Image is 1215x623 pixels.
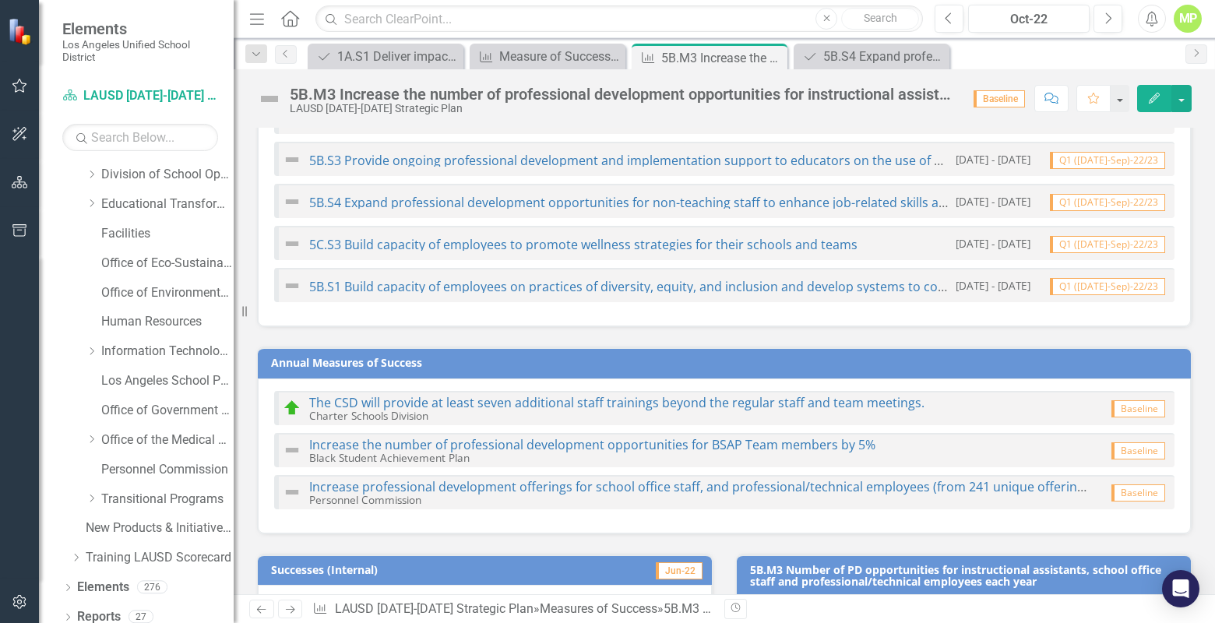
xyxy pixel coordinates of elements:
[309,408,428,423] small: Charter Schools Division
[315,5,923,33] input: Search ClearPoint...
[101,491,234,509] a: Transitional Programs
[101,313,234,331] a: Human Resources
[864,12,897,24] span: Search
[1050,152,1165,169] span: Q1 ([DATE]-Sep)-22/23
[283,441,301,459] img: Not Defined
[956,152,1030,167] small: [DATE] - [DATE]
[798,47,946,66] a: 5B.S4 Expand professional development opportunities for non-teaching staff to enhance job-related...
[283,399,301,417] img: On Track
[137,581,167,594] div: 276
[62,19,218,38] span: Elements
[271,357,1183,368] h3: Annual Measures of Success
[968,5,1090,33] button: Oct-22
[309,236,858,253] a: 5C.S3 Build capacity of employees to promote wellness strategies for their schools and teams
[312,47,460,66] a: 1A.S1 Deliver impactful, rigorous, standards-based, culturally responsive, and inclusive instruct...
[309,436,875,453] a: Increase the number of professional development opportunities for BSAP Team members by 5%
[499,47,622,66] div: Measure of Success - Scorecard Report
[1111,442,1165,459] span: Baseline
[8,18,35,45] img: ClearPoint Strategy
[101,431,234,449] a: Office of the Medical Director
[62,87,218,105] a: LAUSD [DATE]-[DATE] Strategic Plan
[283,234,301,253] img: Not Defined
[841,8,919,30] button: Search
[283,192,301,211] img: Not Defined
[86,549,234,567] a: Training LAUSD Scorecard
[101,195,234,213] a: Educational Transformation Office
[309,492,421,507] small: Personnel Commission
[540,601,657,616] a: Measures of Success
[974,10,1084,29] div: Oct-22
[474,47,622,66] a: Measure of Success - Scorecard Report
[101,225,234,243] a: Facilities
[283,276,301,295] img: Not Defined
[101,402,234,420] a: Office of Government Relations
[101,372,234,390] a: Los Angeles School Police
[656,562,703,579] span: Jun-22
[1162,570,1199,607] div: Open Intercom Messenger
[101,166,234,184] a: Division of School Operations
[290,103,958,114] div: LAUSD [DATE]-[DATE] Strategic Plan
[309,450,470,465] small: Black Student Achievement Plan
[337,47,460,66] div: 1A.S1 Deliver impactful, rigorous, standards-based, culturally responsive, and inclusive instruct...
[1050,194,1165,211] span: Q1 ([DATE]-Sep)-22/23
[661,48,784,68] div: 5B.M3 Increase the number of professional development opportunities for instructional assistants,...
[1174,5,1202,33] button: MP
[101,461,234,479] a: Personnel Commission
[956,278,1030,293] small: [DATE] - [DATE]
[309,394,924,411] a: The CSD will provide at least seven additional staff trainings beyond the regular staff and team ...
[1111,400,1165,417] span: Baseline
[1111,484,1165,502] span: Baseline
[77,579,129,597] a: Elements
[62,38,218,64] small: Los Angeles Unified School District
[309,194,1038,211] a: 5B.S4 Expand professional development opportunities for non-teaching staff to enhance job-related...
[271,564,569,575] h3: Successes (Internal)
[309,478,1157,495] a: Increase professional development offerings for school office staff, and professional/technical e...
[283,483,301,502] img: Not Defined
[974,90,1025,107] span: Baseline
[86,519,234,537] a: New Products & Initiatives 2024-25
[312,600,713,618] div: » »
[101,284,234,302] a: Office of Environmental Health and Safety
[956,194,1030,209] small: [DATE] - [DATE]
[956,236,1030,251] small: [DATE] - [DATE]
[101,255,234,273] a: Office of Eco-Sustainability
[283,150,301,169] img: Not Defined
[1050,236,1165,253] span: Q1 ([DATE]-Sep)-22/23
[1050,278,1165,295] span: Q1 ([DATE]-Sep)-22/23
[823,47,946,66] div: 5B.S4 Expand professional development opportunities for non-teaching staff to enhance job-related...
[257,86,282,111] img: Not Defined
[62,124,218,151] input: Search Below...
[750,564,1183,588] h3: 5B.M3 Number of PD opportunities for instructional assistants, school office staff and profession...
[335,601,534,616] a: LAUSD [DATE]-[DATE] Strategic Plan
[290,86,958,103] div: 5B.M3 Increase the number of professional development opportunities for instructional assistants,...
[101,343,234,361] a: Information Technology Services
